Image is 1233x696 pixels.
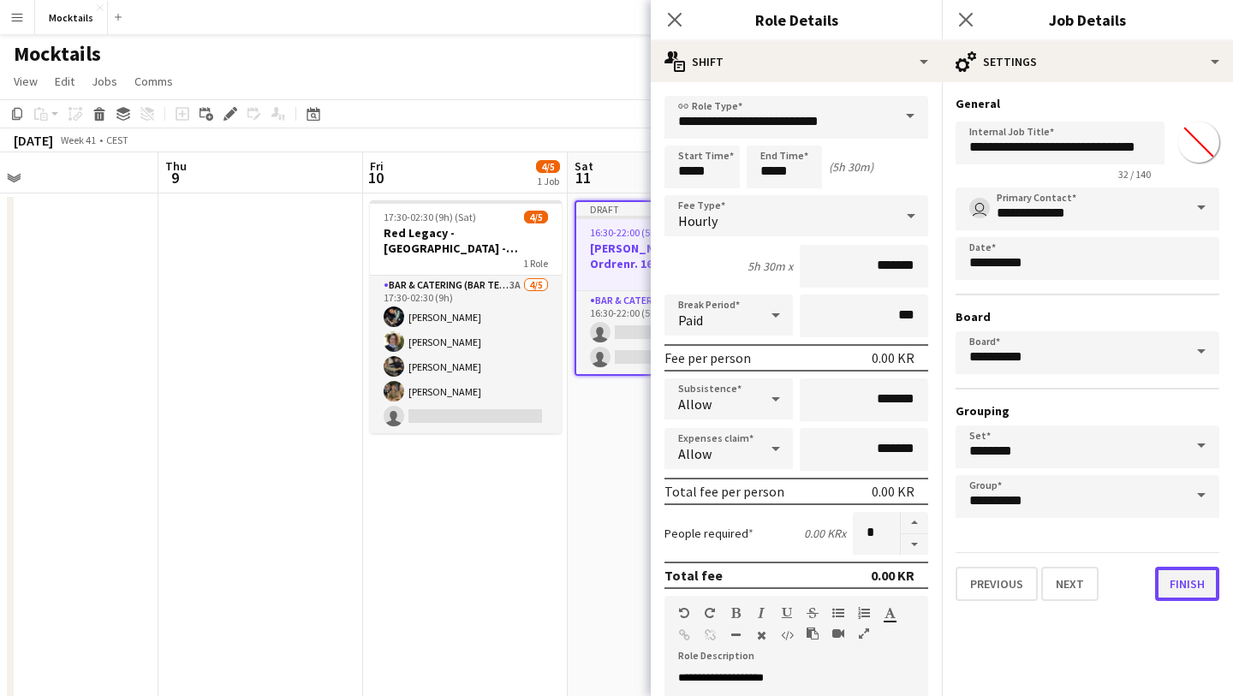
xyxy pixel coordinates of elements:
a: View [7,70,45,92]
button: Next [1041,567,1099,601]
button: Ordered List [858,606,870,620]
span: Jobs [92,74,117,89]
div: 0.00 KR [872,349,914,366]
span: Comms [134,74,173,89]
button: Finish [1155,567,1219,601]
h3: Job Details [942,9,1233,31]
span: 32 / 140 [1105,168,1164,181]
button: Clear Formatting [755,628,767,642]
h3: General [956,96,1219,111]
button: Insert video [832,627,844,640]
h3: Red Legacy - [GEOGRAPHIC_DATA] - Organic [370,225,562,256]
button: Unordered List [832,606,844,620]
span: View [14,74,38,89]
span: Fri [370,158,384,174]
span: Allow [678,396,712,413]
span: 9 [163,168,187,187]
span: 16:30-22:00 (5h30m) [590,226,679,239]
a: Jobs [85,70,124,92]
h3: Grouping [956,403,1219,419]
button: Horizontal Line [730,628,742,642]
app-card-role: Bar & Catering (Bar Tender)3A4/517:30-02:30 (9h)[PERSON_NAME][PERSON_NAME][PERSON_NAME][PERSON_NAME] [370,276,562,433]
h3: [PERSON_NAME] - Vedbæk - Ordrenr. 16709 [576,241,765,271]
button: Fullscreen [858,627,870,640]
button: Underline [781,606,793,620]
span: 11 [572,168,593,187]
span: 1 Role [523,257,548,270]
div: Shift [651,41,942,82]
span: 4/5 [536,160,560,173]
div: 0.00 KR [871,567,914,584]
div: Total fee per person [664,483,784,500]
div: Settings [942,41,1233,82]
button: Previous [956,567,1038,601]
span: Allow [678,445,712,462]
app-card-role: Bar & Catering (Bar Tender)0/216:30-22:00 (5h30m) [576,291,765,374]
app-job-card: Draft16:30-22:00 (5h30m)0/2[PERSON_NAME] - Vedbæk - Ordrenr. 167091 RoleBar & Catering (Bar Tende... [575,200,766,376]
button: Strikethrough [807,606,819,620]
span: Sat [575,158,593,174]
div: Fee per person [664,349,751,366]
span: Paid [678,312,703,329]
div: 5h 30m x [748,259,793,274]
button: Decrease [901,534,928,556]
span: 4/5 [524,211,548,223]
span: Thu [165,158,187,174]
div: 1 Job [537,175,559,187]
span: Week 41 [57,134,99,146]
button: Mocktails [35,1,108,34]
button: Paste as plain text [807,627,819,640]
app-job-card: 17:30-02:30 (9h) (Sat)4/5Red Legacy - [GEOGRAPHIC_DATA] - Organic1 RoleBar & Catering (Bar Tender... [370,200,562,433]
a: Edit [48,70,81,92]
div: 0.00 KR x [804,526,846,541]
button: Italic [755,606,767,620]
button: Bold [730,606,742,620]
div: [DATE] [14,132,53,149]
div: Draft [576,202,765,216]
h3: Board [956,309,1219,324]
span: 17:30-02:30 (9h) (Sat) [384,211,476,223]
label: People required [664,526,753,541]
button: Undo [678,606,690,620]
button: HTML Code [781,628,793,642]
span: Edit [55,74,74,89]
div: 0.00 KR [872,483,914,500]
div: CEST [106,134,128,146]
a: Comms [128,70,180,92]
h1: Mocktails [14,41,101,67]
h3: Role Details [651,9,942,31]
span: 10 [367,168,384,187]
button: Increase [901,512,928,534]
button: Redo [704,606,716,620]
button: Text Color [884,606,896,620]
span: Hourly [678,212,718,229]
div: (5h 30m) [829,159,873,175]
div: Total fee [664,567,723,584]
